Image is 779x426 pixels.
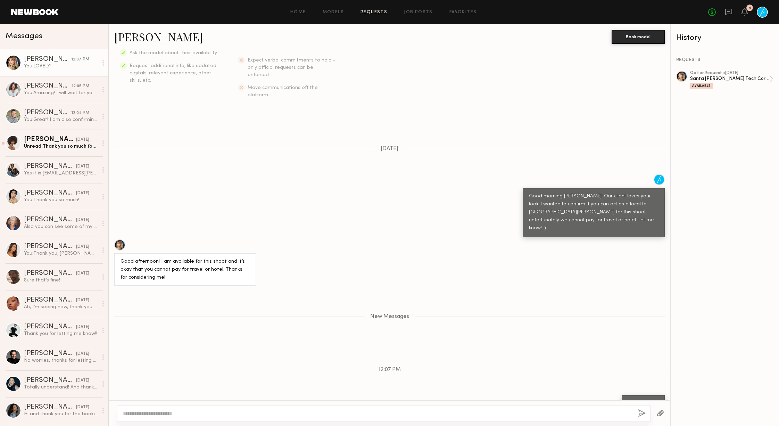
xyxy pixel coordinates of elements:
a: Home [290,10,306,15]
div: [PERSON_NAME] [24,56,71,63]
span: Ask the model about their availability. [130,51,218,55]
button: Book model [612,30,665,44]
div: [PERSON_NAME] [24,216,76,223]
div: [DATE] [76,217,89,223]
div: [DATE] [76,297,89,304]
a: Favorites [449,10,477,15]
div: [DATE] [76,163,89,170]
div: You: Amazing! I will wait for you to confirm the request booking through this platform, then I wi... [24,90,98,96]
span: Messages [6,32,42,40]
div: [DATE] [76,137,89,143]
div: Santa [PERSON_NAME] Tech Corporate Group - SBA-250709 [690,75,769,82]
div: [DATE] [76,351,89,357]
span: Expect verbal commitments to hold - only official requests can be enforced. [248,58,335,77]
a: [PERSON_NAME] [114,29,203,44]
div: [DATE] [76,270,89,277]
span: Move communications off the platform. [248,85,318,97]
div: [PERSON_NAME] [24,270,76,277]
div: 12:04 PM [71,110,89,116]
div: [PERSON_NAME] [24,297,76,304]
div: Yes it is [EMAIL_ADDRESS][PERSON_NAME][DOMAIN_NAME] [24,170,98,177]
div: Hi and thank you for the booking! May I ask what product or service this is for? [24,411,98,417]
div: History [676,34,773,42]
span: Request additional info, like updated digitals, relevant experience, other skills, etc. [130,64,216,83]
a: Models [323,10,344,15]
div: [DATE] [76,377,89,384]
div: REQUESTS [676,58,773,63]
div: [PERSON_NAME] [24,109,71,116]
div: [PERSON_NAME] [24,350,76,357]
div: option Request • [DATE] [690,71,769,75]
div: [PERSON_NAME] [24,323,76,330]
div: [PERSON_NAME] [24,377,76,384]
div: [PERSON_NAME] [24,190,76,197]
div: 12:05 PM [72,83,89,90]
div: 12:07 PM [71,56,89,63]
div: No worries, thanks for letting me know. Take care! [24,357,98,364]
div: Sure that’s fine! [24,277,98,284]
div: [DATE] [76,404,89,411]
a: optionRequest •[DATE]Santa [PERSON_NAME] Tech Corporate Group - SBA-250709Available [690,71,773,89]
div: Available [690,83,713,89]
div: Totally understand! And thank you n [24,384,98,391]
div: Also you can see some of my work on [DOMAIN_NAME] [24,223,98,230]
div: You: Great! I am also confirming you are willing to work as a local to [GEOGRAPHIC_DATA][PERSON_N... [24,116,98,123]
div: [DATE] [76,190,89,197]
div: [DATE] [76,244,89,250]
div: Unread: Thank you so much for having me:) what a joy it was to work with you all. [24,143,98,150]
div: [PERSON_NAME] [24,136,76,143]
div: Thank you for letting me know!! [24,330,98,337]
a: Book model [612,33,665,39]
a: Requests [361,10,387,15]
div: Good morning [PERSON_NAME]! Our client loves your look. I wanted to confirm if you can act as a l... [529,192,658,232]
a: Job Posts [404,10,433,15]
div: You: Thank you, [PERSON_NAME]! [24,250,98,257]
span: 12:07 PM [379,367,401,373]
div: [PERSON_NAME] [24,404,76,411]
div: [PERSON_NAME] [24,163,76,170]
div: 4 [748,6,751,10]
div: [PERSON_NAME] [24,243,76,250]
div: [DATE] [76,324,89,330]
span: New Messages [370,314,409,320]
div: Ah, I’m seeing now, thank you for the update. Hope to work with your team in the future! [24,304,98,310]
div: You: LOVELY! [24,63,98,69]
div: Good afternoon! I am available for this shoot and it’s okay that you cannot pay for travel or hot... [121,258,250,282]
div: You: Thank you so much! [24,197,98,203]
span: [DATE] [381,146,398,152]
div: LOVELY! [628,400,658,408]
div: [PERSON_NAME] [24,83,72,90]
